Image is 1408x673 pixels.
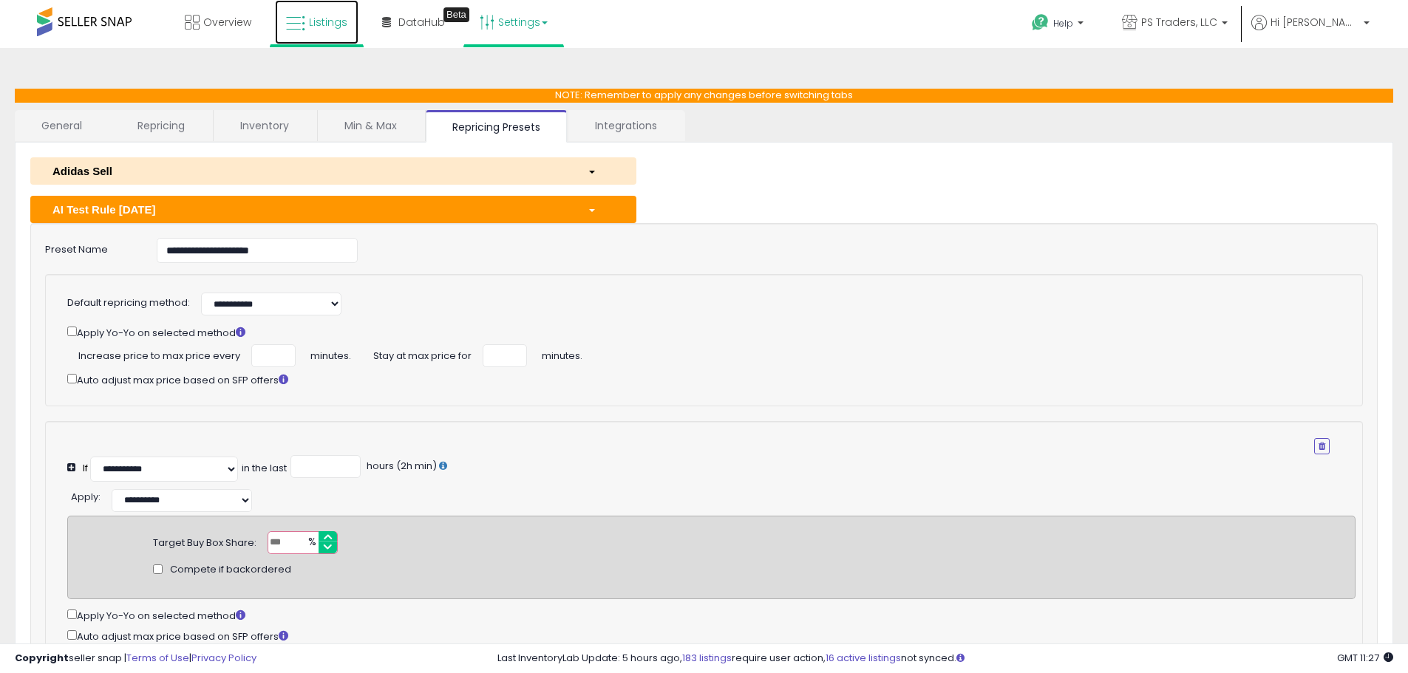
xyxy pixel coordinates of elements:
[41,202,577,217] div: AI Test Rule [DATE]
[318,110,424,141] a: Min & Max
[111,110,211,141] a: Repricing
[1031,13,1050,32] i: Get Help
[956,653,965,663] i: Click here to read more about un-synced listings.
[373,344,472,363] span: Stay at max price for
[1337,651,1393,665] span: 2025-08-18 11:27 GMT
[1251,15,1370,48] a: Hi [PERSON_NAME]
[41,163,577,179] div: Adidas Sell
[203,15,251,30] span: Overview
[78,344,240,363] span: Increase price to max price every
[191,651,256,665] a: Privacy Policy
[71,490,98,504] span: Apply
[542,344,582,363] span: minutes.
[126,651,189,665] a: Terms of Use
[364,459,437,473] span: hours (2h min)
[71,485,101,505] div: :
[1319,442,1325,451] i: Remove Condition
[1141,15,1217,30] span: PS Traders, LLC
[568,110,684,141] a: Integrations
[153,531,256,550] div: Target Buy Box Share:
[398,15,445,30] span: DataHub
[30,157,636,185] button: Adidas Sell
[309,15,347,30] span: Listings
[299,532,323,554] span: %
[67,296,190,310] label: Default repricing method:
[242,462,287,476] div: in the last
[1020,2,1098,48] a: Help
[214,110,316,141] a: Inventory
[310,344,351,363] span: minutes.
[497,652,1393,666] div: Last InventoryLab Update: 5 hours ago, require user action, not synced.
[15,652,256,666] div: seller snap | |
[682,651,732,665] a: 183 listings
[15,110,109,141] a: General
[426,110,567,143] a: Repricing Presets
[67,324,1330,341] div: Apply Yo-Yo on selected method
[67,627,1356,644] div: Auto adjust max price based on SFP offers
[15,89,1393,103] p: NOTE: Remember to apply any changes before switching tabs
[67,607,1356,624] div: Apply Yo-Yo on selected method
[443,7,469,22] div: Tooltip anchor
[34,238,146,257] label: Preset Name
[1271,15,1359,30] span: Hi [PERSON_NAME]
[15,651,69,665] strong: Copyright
[67,371,1330,388] div: Auto adjust max price based on SFP offers
[826,651,901,665] a: 16 active listings
[170,563,291,577] span: Compete if backordered
[30,196,636,223] button: AI Test Rule [DATE]
[1053,17,1073,30] span: Help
